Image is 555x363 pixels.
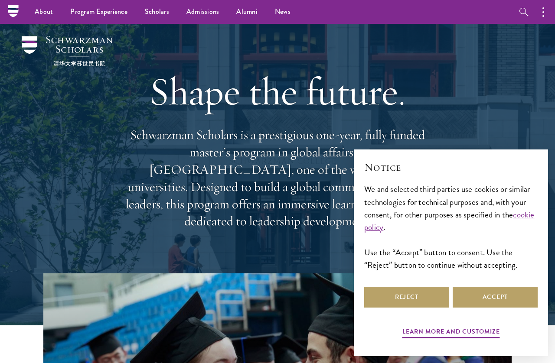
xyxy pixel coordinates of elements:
button: Accept [453,287,538,308]
h1: Shape the future. [121,67,434,116]
p: Schwarzman Scholars is a prestigious one-year, fully funded master’s program in global affairs at... [121,126,434,230]
button: Learn more and customize [402,326,500,340]
a: cookie policy [364,208,535,233]
h2: Notice [364,160,538,175]
img: Schwarzman Scholars [22,36,113,66]
button: Reject [364,287,449,308]
div: We and selected third parties use cookies or similar technologies for technical purposes and, wit... [364,183,538,271]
